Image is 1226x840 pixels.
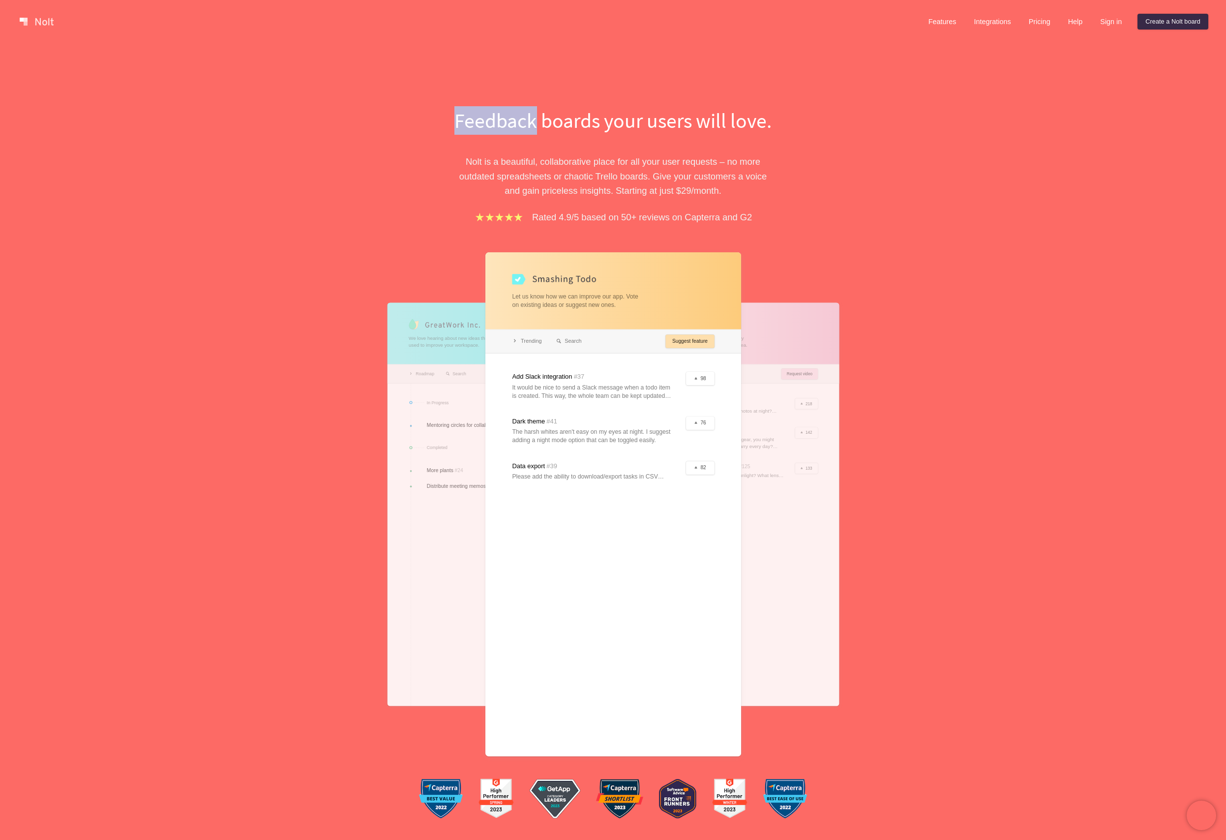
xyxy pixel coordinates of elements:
[712,776,748,821] img: g2-2.67a1407cb9.png
[596,779,643,818] img: capterra-3.4ae8dd4a3b.png
[1060,14,1091,30] a: Help
[1092,14,1130,30] a: Sign in
[419,779,463,818] img: capterra-1.a005f88887.png
[474,211,524,223] img: stars.b067e34983.png
[1137,14,1208,30] a: Create a Nolt board
[478,776,514,821] img: g2-1.d59c70ff4a.png
[921,14,964,30] a: Features
[763,779,807,818] img: capterra-2.aadd15ad95.png
[1187,801,1216,830] iframe: Chatra live chat
[532,210,752,224] p: Rated 4.9/5 based on 50+ reviews on Capterra and G2
[530,779,580,818] img: getApp.168aadcbc8.png
[1021,14,1058,30] a: Pricing
[444,154,783,198] p: Nolt is a beautiful, collaborative place for all your user requests – no more outdated spreadshee...
[444,106,783,135] h1: Feedback boards your users will love.
[659,779,696,818] img: softwareAdvice.8928b0e2d4.png
[966,14,1018,30] a: Integrations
